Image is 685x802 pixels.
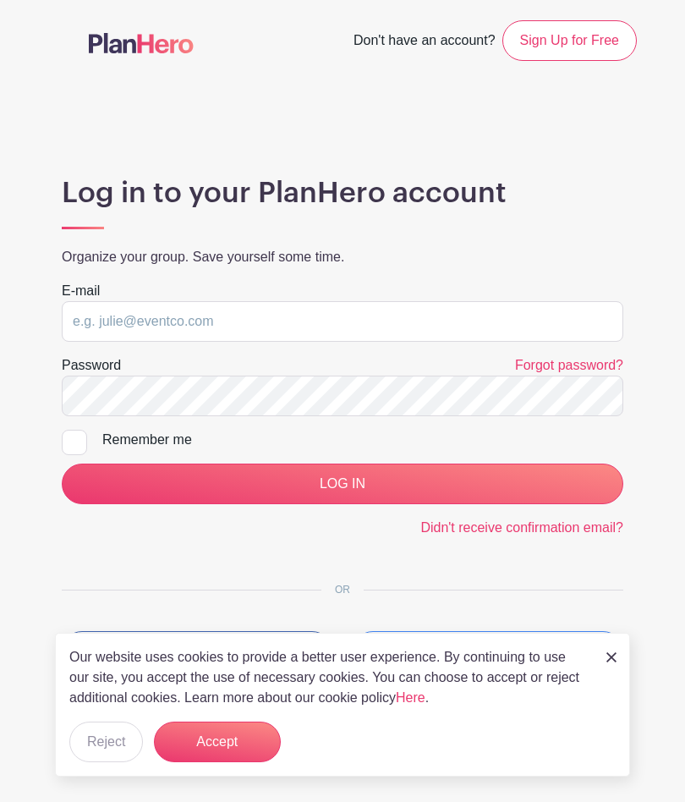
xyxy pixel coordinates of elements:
[102,430,623,450] div: Remember me
[396,690,425,705] a: Here
[321,584,364,596] span: OR
[62,355,121,376] label: Password
[420,520,623,535] a: Didn't receive confirmation email?
[353,24,496,61] span: Don't have an account?
[502,20,637,61] a: Sign Up for Free
[69,647,589,708] p: Our website uses cookies to provide a better user experience. By continuing to use our site, you ...
[89,33,194,53] img: logo-507f7623f17ff9eddc593b1ce0a138ce2505c220e1c5a4e2b4648c50719b7d32.svg
[69,722,143,762] button: Reject
[62,281,100,301] label: E-mail
[62,176,623,211] h1: Log in to your PlanHero account
[62,631,332,672] button: Login with Facebook
[154,722,281,762] button: Accept
[353,631,623,672] button: Login with Google
[515,358,623,372] a: Forgot password?
[62,301,623,342] input: e.g. julie@eventco.com
[606,652,616,662] img: close_button-5f87c8562297e5c2d7936805f587ecaba9071eb48480494691a3f1689db116b3.svg
[62,247,623,267] p: Organize your group. Save yourself some time.
[62,464,623,504] input: LOG IN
